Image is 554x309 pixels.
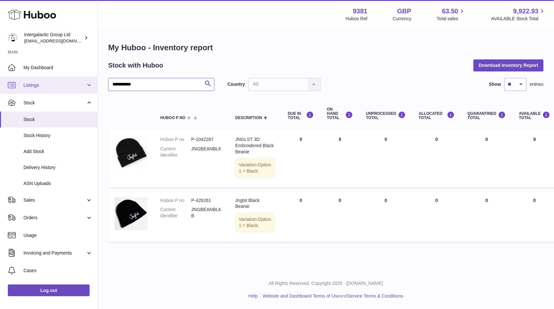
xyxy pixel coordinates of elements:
div: Huboo Ref [346,16,368,22]
div: Variation: [235,158,275,178]
div: Intergalactic Group Ltd [24,32,83,44]
span: Invoicing and Payments [23,250,86,256]
div: ON HAND Total [327,107,353,120]
span: Stock History [23,132,93,139]
dt: Huboo P no [160,197,191,204]
dt: Current identifier [160,207,191,219]
dd: JNGBEANBLK [191,146,222,158]
div: JNGLST 3D Embroidered Black Beanie [235,136,275,155]
span: Orders [23,215,86,221]
td: 0 [359,130,412,187]
strong: 9381 [353,7,368,16]
a: Help [249,293,258,299]
span: Sales [23,197,86,203]
img: product image [115,136,147,169]
div: AVAILABLE Total [519,111,550,120]
div: Variation: [235,213,275,232]
span: AVAILABLE Stock Total [491,16,546,22]
span: My Dashboard [23,65,93,71]
span: [EMAIL_ADDRESS][DOMAIN_NAME] [24,38,96,43]
dt: Huboo P no [160,136,191,143]
div: ALLOCATED Total [419,111,455,120]
td: 0 [412,130,461,187]
strong: GBP [397,7,411,16]
img: info@junglistnetwork.com [8,33,18,43]
a: 9,922.93 AVAILABLE Stock Total [491,7,546,22]
td: 9 [320,130,359,187]
span: Stock [23,100,86,106]
label: Show [489,81,501,87]
a: Log out [8,285,90,296]
h1: My Huboo - Inventory report [108,42,544,53]
span: ASN Uploads [23,180,93,187]
span: Add Stock [23,148,93,155]
div: Currency [393,16,412,22]
span: Option 1 = Black; [239,162,271,174]
span: Delivery History [23,164,93,171]
td: 0 [359,191,412,242]
span: Cases [23,268,93,274]
span: Usage [23,232,93,239]
td: 0 [281,191,320,242]
span: Total sales [437,16,466,22]
td: 0 [281,130,320,187]
td: 0 [320,191,359,242]
label: Country [227,81,245,87]
div: DUE IN TOTAL [288,111,314,120]
img: product image [115,197,147,230]
div: UNPROCESSED Total [366,111,406,120]
h2: Stock with Huboo [108,61,163,70]
span: 63.50 [442,7,458,16]
td: 0 [412,191,461,242]
a: 63.50 Total sales [437,7,466,22]
span: Huboo P no [160,116,185,120]
dt: Current identifier [160,146,191,158]
span: entries [530,81,544,87]
a: Website and Dashboard Terms of Use [263,293,340,299]
dd: P-426261 [191,197,222,204]
li: and [260,293,403,299]
span: Stock [23,116,93,123]
span: 0 [486,137,488,142]
a: Service Terms & Conditions [347,293,403,299]
dd: P-1042287 [191,136,222,143]
span: Listings [23,82,86,88]
div: QUARANTINED Total [468,111,506,120]
dd: JNGBEANBLKB [191,207,222,219]
div: Jnglst Black Beanie [235,197,275,210]
span: 9,922.93 [513,7,539,16]
span: Description [235,116,262,120]
span: 0 [486,198,488,203]
p: All Rights Reserved. Copyright 2025 - [DOMAIN_NAME] [103,280,549,286]
button: Download Inventory Report [474,59,544,71]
